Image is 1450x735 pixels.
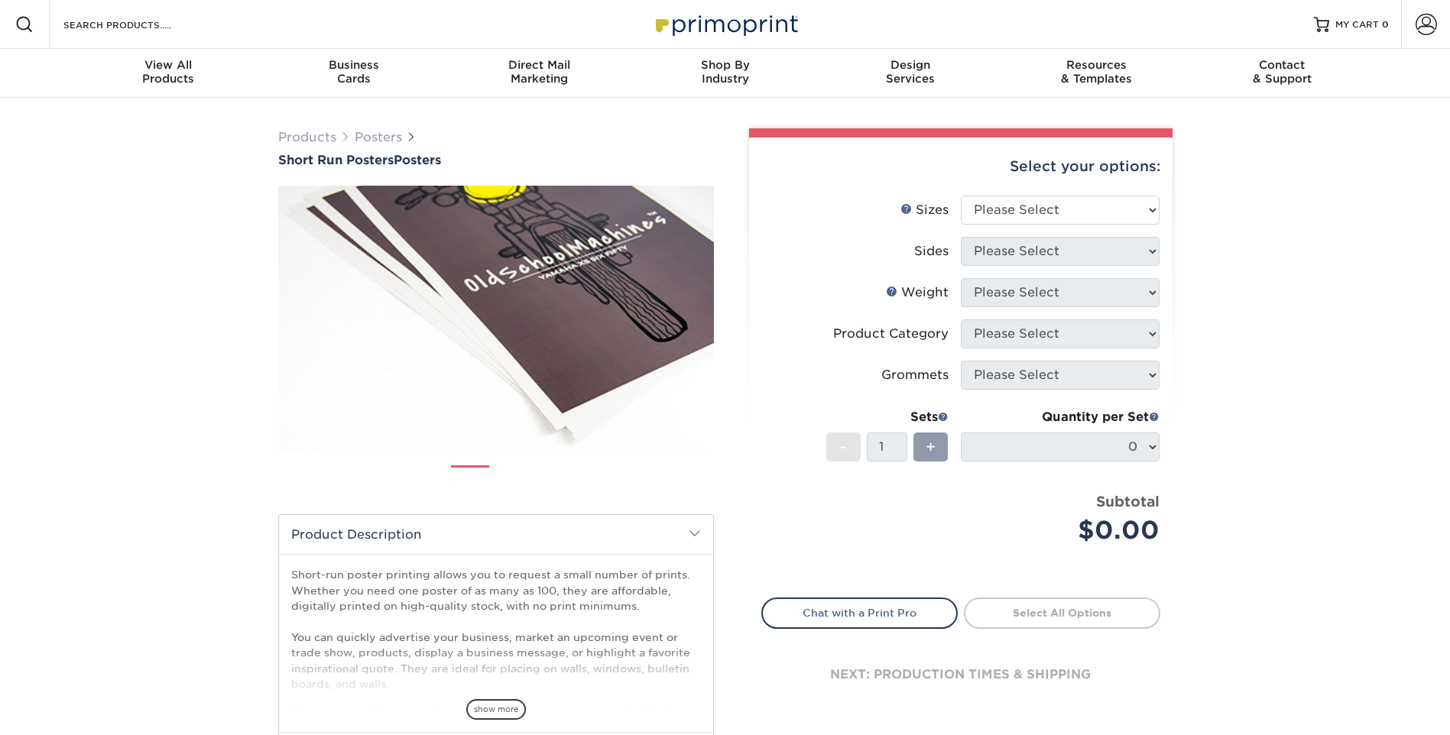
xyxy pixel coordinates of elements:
[278,130,336,144] a: Products
[261,58,446,86] div: Cards
[446,58,632,72] span: Direct Mail
[451,460,489,498] img: Posters 01
[961,408,1160,426] div: Quantity per Set
[502,459,540,497] img: Posters 02
[761,629,1160,720] div: next: production times & shipping
[632,58,818,86] div: Industry
[761,138,1160,196] div: Select your options:
[914,242,949,261] div: Sides
[818,58,1004,86] div: Services
[1004,58,1189,72] span: Resources
[881,366,949,384] div: Grommets
[446,58,632,86] div: Marketing
[1189,58,1375,86] div: & Support
[1189,49,1375,98] a: Contact& Support
[1189,58,1375,72] span: Contact
[278,169,714,470] img: Short Run Posters 01
[761,597,958,628] a: Chat with a Print Pro
[446,49,632,98] a: Direct MailMarketing
[840,435,847,458] span: -
[1004,49,1189,98] a: Resources& Templates
[261,58,446,72] span: Business
[278,153,714,167] h1: Posters
[972,512,1160,549] div: $0.00
[900,201,949,219] div: Sizes
[466,699,526,720] span: show more
[833,325,949,343] div: Product Category
[261,49,446,98] a: BusinessCards
[964,597,1160,628] a: Select All Options
[355,130,402,144] a: Posters
[818,49,1004,98] a: DesignServices
[632,58,818,72] span: Shop By
[826,408,949,426] div: Sets
[62,15,211,34] input: SEARCH PRODUCTS.....
[279,515,713,554] h2: Product Description
[278,153,394,167] span: Short Run Posters
[1335,18,1379,31] span: MY CART
[886,283,949,302] div: Weight
[818,58,1004,72] span: Design
[649,8,802,40] img: Primoprint
[926,435,936,458] span: +
[632,49,818,98] a: Shop ByIndustry
[1096,493,1160,510] strong: Subtotal
[1382,19,1389,30] span: 0
[76,58,261,86] div: Products
[76,58,261,72] span: View All
[76,49,261,98] a: View AllProducts
[278,153,714,167] a: Short Run PostersPosters
[1004,58,1189,86] div: & Templates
